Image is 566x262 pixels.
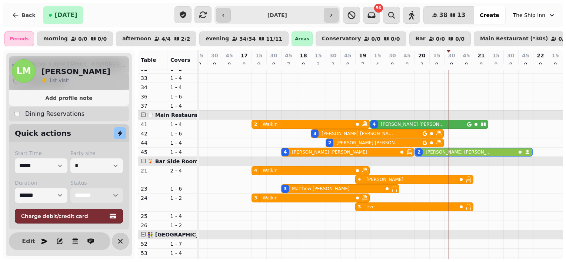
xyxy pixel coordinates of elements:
[24,238,33,244] span: Edit
[314,52,322,59] p: 15
[170,194,194,202] p: 1 - 2
[330,61,336,68] p: 2
[537,61,543,68] p: 0
[270,52,277,59] p: 30
[141,57,156,63] span: Table
[322,36,361,42] p: Conservatory
[43,6,83,24] button: [DATE]
[141,121,164,128] p: 41
[141,74,164,82] p: 33
[423,6,475,24] button: 3813
[328,140,331,146] div: 2
[170,57,190,63] span: Covers
[170,93,194,100] p: 1 - 6
[376,6,381,10] span: 56
[52,77,59,83] span: st
[196,52,203,59] p: 15
[6,6,41,24] button: Back
[448,52,455,59] p: 30
[15,128,71,138] h2: Quick actions
[55,12,77,18] span: [DATE]
[254,121,257,127] div: 2
[513,11,545,19] span: The Ship Inn
[263,195,277,201] p: Walkin
[206,36,229,42] p: evening
[463,52,470,59] p: 45
[49,77,69,84] p: visit
[284,149,287,155] div: 4
[170,240,194,248] p: 1 - 7
[344,52,351,59] p: 45
[345,61,351,68] p: 0
[141,185,164,192] p: 23
[226,52,233,59] p: 45
[141,84,164,91] p: 34
[12,93,126,103] button: Add profile note
[404,61,410,68] p: 0
[522,52,529,59] p: 45
[358,177,361,182] div: 4
[358,204,361,210] div: 3
[359,52,366,59] p: 19
[329,52,336,59] p: 30
[478,61,484,68] p: 0
[239,36,256,41] p: 34 / 34
[170,185,194,192] p: 1 - 6
[254,168,257,174] div: 4
[292,186,349,192] p: Matthew [PERSON_NAME]
[170,74,194,82] p: 1 - 4
[537,52,544,59] p: 22
[170,130,194,137] p: 1 - 6
[316,31,406,46] button: Conservatory0/00/0
[449,61,455,68] p: 0
[141,212,164,220] p: 25
[141,167,164,174] p: 21
[43,36,68,42] p: morning
[434,61,440,68] p: 0
[21,234,36,249] button: Edit
[374,52,381,59] p: 15
[226,61,232,68] p: 0
[507,52,514,59] p: 30
[418,52,425,59] p: 20
[170,249,194,257] p: 1 - 4
[426,149,493,155] p: [PERSON_NAME] [PERSON_NAME]
[13,110,21,118] p: 🍽️
[366,204,374,210] p: eve
[21,214,108,219] span: Charge debit/credit card
[552,52,559,59] p: 15
[255,52,262,59] p: 15
[417,149,420,155] div: 2
[70,150,123,157] label: Party size
[474,6,505,24] button: Create
[98,36,107,41] p: 0 / 0
[455,36,465,41] p: 0 / 0
[21,13,36,18] span: Back
[141,93,164,100] p: 36
[170,121,194,128] p: 1 - 4
[552,61,558,68] p: 0
[416,36,426,42] p: Bar
[419,61,425,68] p: 2
[508,61,514,68] p: 0
[4,31,34,46] div: Periods
[122,36,151,42] p: afternoon
[300,52,307,59] p: 18
[457,12,465,18] span: 13
[493,61,499,68] p: 0
[256,61,262,68] p: 9
[360,61,366,68] p: 7
[389,52,396,59] p: 30
[141,148,164,156] p: 45
[433,52,440,59] p: 15
[141,222,164,229] p: 26
[162,36,171,41] p: 4 / 4
[170,102,194,110] p: 1 - 4
[286,61,292,68] p: 7
[284,186,287,192] div: 3
[141,194,164,202] p: 24
[15,179,67,187] label: Duration
[439,12,447,18] span: 38
[141,130,164,137] p: 42
[199,31,289,46] button: evening34/3411/11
